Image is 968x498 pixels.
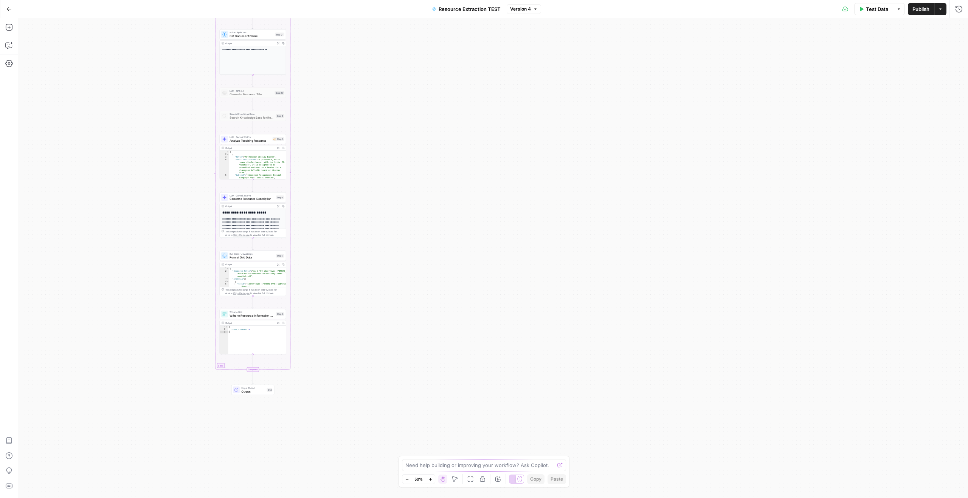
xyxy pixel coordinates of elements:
span: Copy the output [233,234,250,236]
span: Run Code · JavaScript [230,252,274,255]
div: 4 [220,280,229,283]
span: Paste [551,476,563,483]
span: Write to Grid [230,310,274,314]
div: Run Code · JavaScriptFormat Grid DataStep 7Output{ "Resource Title":"us-l-459-starryeyed-[PERSON_... [220,251,286,296]
span: Version 4 [510,6,531,12]
div: Step 20 [275,91,284,94]
div: 1 [220,326,228,328]
div: 5 [220,174,229,179]
span: Generate Resource Description [230,197,274,201]
div: Step 5 [276,195,284,199]
div: Search Knowledge BaseSearch Knowledge Base for ResourceStep 4 [220,111,286,121]
g: Edge from step_16-iteration-end to end [252,372,253,384]
span: Write to Resource Information Grid [230,313,274,317]
div: Complete [247,367,259,372]
div: Single OutputOutputEnd [220,385,286,395]
div: 4 [220,158,229,174]
button: Version 4 [507,4,541,14]
g: Edge from step_21 to step_20 [252,75,253,87]
button: Test Data [854,3,893,15]
div: Output [225,146,274,150]
span: 50% [414,476,423,482]
g: Edge from step_7 to step_6 [252,296,253,308]
span: Search Knowledge Base for Resource [230,115,274,119]
span: Toggle code folding, rows 1 through 3 [226,326,228,328]
span: Format Grid Data [230,255,274,259]
div: 3 [220,331,228,333]
div: 5 [220,283,229,288]
g: Edge from step_5 to step_7 [252,238,253,250]
button: Publish [908,3,934,15]
div: Step 6 [276,312,284,316]
div: 2 [220,270,229,277]
div: Write to GridWrite to Resource Information GridStep 6Output{ "rows_created":1} [220,309,286,354]
div: Output [225,42,274,45]
div: 1 [220,267,229,270]
g: Edge from step_16 to step_21 [252,17,253,29]
span: Toggle code folding, rows 2 through 39 [226,153,229,156]
div: Output [225,204,274,208]
span: Toggle code folding, rows 4 through 40 [226,280,229,283]
div: Output [225,263,274,266]
div: 2 [220,328,228,331]
div: This output is too large & has been abbreviated for review. to view the full content. [225,230,284,237]
button: Paste [548,474,566,484]
div: 3 [220,278,229,280]
g: Edge from step_4 to step_3 [252,121,253,133]
div: Step 3 [273,137,284,141]
span: Output [241,389,265,393]
div: Complete [220,367,286,372]
button: Copy [527,474,544,484]
div: Output [225,321,274,325]
span: LLM · Gemini 2.5 Pro [230,135,271,139]
g: Edge from step_3 to step_5 [252,179,253,192]
span: Copy [530,476,541,483]
span: Resource Extraction TEST [439,5,501,13]
span: LLM · Gemini 2.5 Pro [230,194,274,197]
div: 3 [220,156,229,158]
div: 6 [220,179,229,184]
span: Write Liquid Text [230,31,273,34]
span: Toggle code folding, rows 1 through 43 [226,267,229,270]
span: Copy the output [233,292,250,295]
div: This output is too large & has been abbreviated for review. to view the full content. [225,288,284,295]
span: Toggle code folding, rows 1 through 40 [226,151,229,153]
div: Step 4 [276,114,284,118]
div: LLM · GPT-4.1Generate Resource TitleStep 20 [220,88,286,98]
span: Generate Resource Title [230,92,273,96]
span: Search Knowledge Base [230,112,274,116]
div: Step 21 [275,32,284,36]
span: Publish [912,5,929,13]
div: Step 7 [276,254,284,258]
g: Edge from step_20 to step_4 [252,98,253,110]
div: 2 [220,153,229,156]
div: LLM · Gemini 2.5 ProAnalyze Teaching ResourceStep 3Output[ { "Title":"My Holiday Display Banner",... [220,134,286,179]
button: Resource Extraction TEST [427,3,505,15]
div: End [267,388,272,392]
span: LLM · GPT-4.1 [230,89,273,93]
div: 1 [220,151,229,153]
span: Toggle code folding, rows 3 through 41 [226,278,229,280]
span: Analyze Teaching Resource [230,138,271,142]
span: Single Output [241,386,265,390]
span: Test Data [866,5,888,13]
span: Get Document Name [230,34,273,38]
